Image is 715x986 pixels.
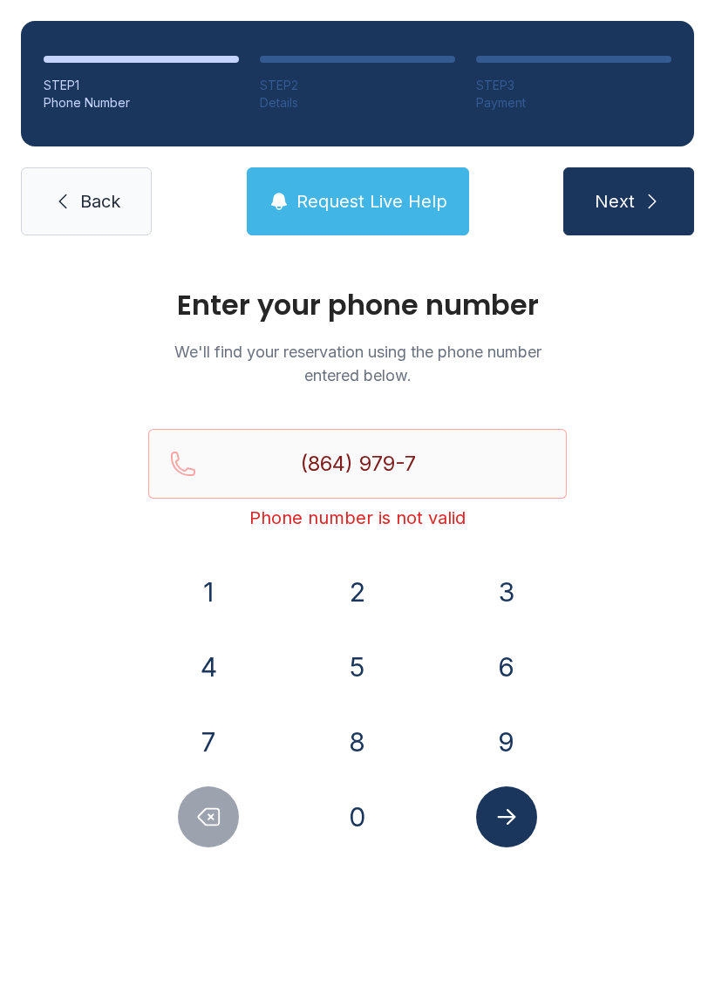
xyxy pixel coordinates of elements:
span: Next [595,189,635,214]
button: Submit lookup form [476,786,537,847]
span: Request Live Help [296,189,447,214]
div: STEP 2 [260,77,455,94]
button: 6 [476,636,537,697]
div: Phone number is not valid [148,506,567,530]
button: 2 [327,561,388,622]
button: 8 [327,711,388,772]
button: 1 [178,561,239,622]
div: STEP 3 [476,77,671,94]
h1: Enter your phone number [148,291,567,319]
div: Phone Number [44,94,239,112]
span: Back [80,189,120,214]
div: STEP 1 [44,77,239,94]
button: 4 [178,636,239,697]
div: Details [260,94,455,112]
input: Reservation phone number [148,429,567,499]
button: 3 [476,561,537,622]
p: We'll find your reservation using the phone number entered below. [148,340,567,387]
button: 7 [178,711,239,772]
button: 5 [327,636,388,697]
button: Delete number [178,786,239,847]
button: 0 [327,786,388,847]
button: 9 [476,711,537,772]
div: Payment [476,94,671,112]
